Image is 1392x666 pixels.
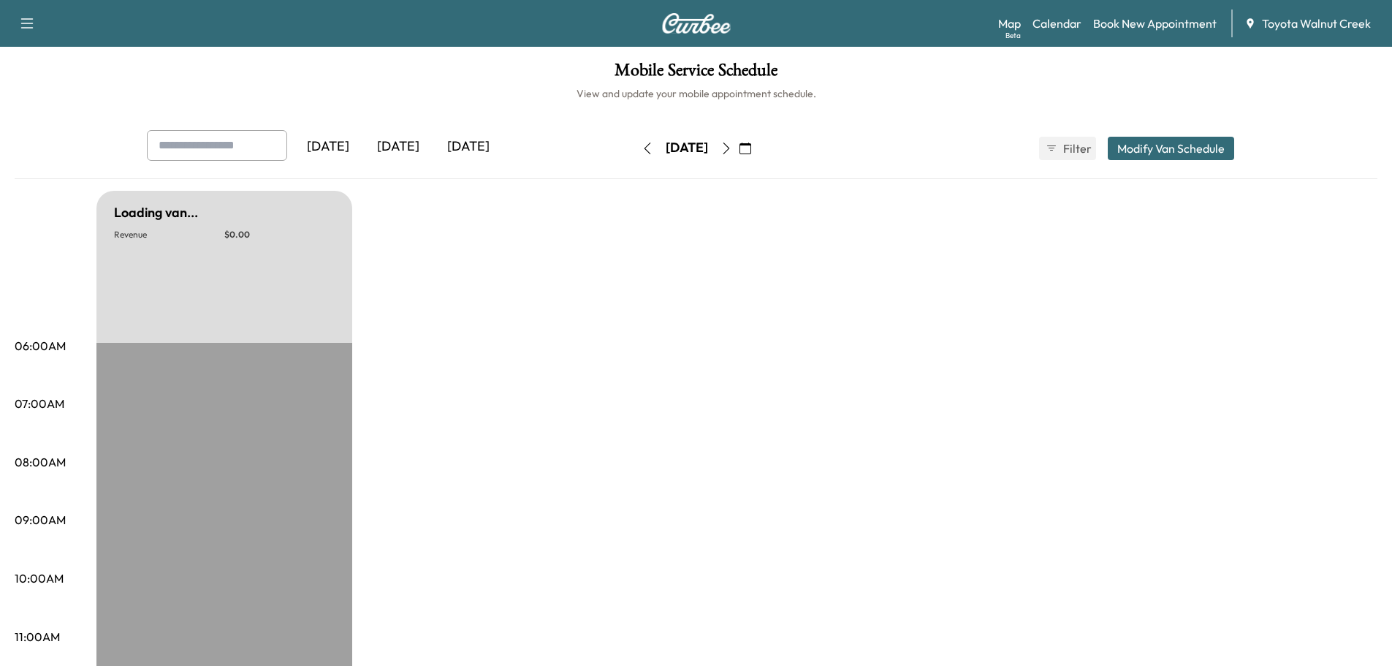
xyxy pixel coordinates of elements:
h5: Loading van... [114,203,198,223]
button: Filter [1039,137,1096,160]
span: Toyota Walnut Creek [1262,15,1371,32]
div: [DATE] [293,130,363,164]
div: [DATE] [666,139,708,157]
p: 09:00AM [15,511,66,529]
p: $ 0.00 [224,229,335,241]
h1: Mobile Service Schedule [15,61,1377,86]
p: 10:00AM [15,569,64,587]
div: Beta [1005,30,1021,41]
div: [DATE] [363,130,433,164]
p: 11:00AM [15,628,60,646]
a: Calendar [1032,15,1081,32]
a: Book New Appointment [1093,15,1217,32]
button: Modify Van Schedule [1108,137,1234,160]
p: 08:00AM [15,453,66,471]
a: MapBeta [998,15,1021,32]
p: Revenue [114,229,224,241]
img: Curbee Logo [661,13,731,34]
h6: View and update your mobile appointment schedule. [15,86,1377,101]
div: [DATE] [433,130,503,164]
span: Filter [1063,140,1089,157]
p: 07:00AM [15,395,64,412]
p: 06:00AM [15,337,66,355]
